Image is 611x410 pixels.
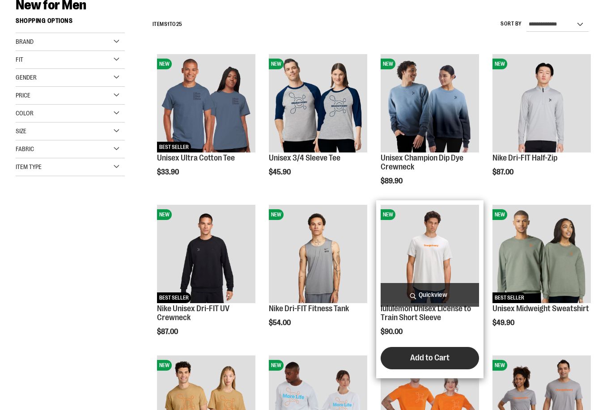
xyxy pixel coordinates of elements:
[16,56,23,63] span: Fit
[157,142,191,152] span: BEST SELLER
[269,319,292,327] span: $54.00
[264,50,372,199] div: product
[16,127,26,135] span: Size
[410,353,450,363] span: Add to Cart
[381,283,479,307] a: Quickview
[269,153,340,162] a: Unisex 3/4 Sleeve Tee
[488,200,595,350] div: product
[381,54,479,152] img: Unisex Champion Dip Dye Crewneck
[492,319,516,327] span: $49.90
[157,59,172,69] span: NEW
[269,59,284,69] span: NEW
[492,153,557,162] a: Nike Dri-FIT Half-Zip
[16,145,34,152] span: Fabric
[157,209,172,220] span: NEW
[157,328,179,336] span: $87.00
[492,54,591,152] img: Nike Dri-FIT Half-Zip
[381,328,404,336] span: $90.00
[492,292,526,303] span: BEST SELLER
[381,59,395,69] span: NEW
[157,168,180,176] span: $33.90
[269,168,292,176] span: $45.90
[381,347,479,369] button: Add to Cart
[492,360,507,371] span: NEW
[492,205,591,303] img: Unisex Midweight Sweatshirt
[269,209,284,220] span: NEW
[157,292,191,303] span: BEST SELLER
[381,304,471,322] a: lululemon Unisex License to Train Short Sleeve
[157,360,172,371] span: NEW
[16,163,42,170] span: Item Type
[381,205,479,304] a: lululemon Unisex License to Train Short SleeveNEW
[492,59,507,69] span: NEW
[381,209,395,220] span: NEW
[153,17,182,31] h2: Items to
[376,200,484,378] div: product
[153,200,260,359] div: product
[176,21,182,27] span: 25
[157,54,255,152] img: Unisex Ultra Cotton Tee
[269,205,367,304] a: Nike Dri-FIT Fitness TankNEW
[269,304,349,313] a: Nike Dri-FIT Fitness Tank
[16,92,30,99] span: Price
[381,54,479,154] a: Unisex Champion Dip Dye CrewneckNEW
[16,38,34,45] span: Brand
[269,205,367,303] img: Nike Dri-FIT Fitness Tank
[492,168,515,176] span: $87.00
[492,209,507,220] span: NEW
[501,20,522,28] label: Sort By
[492,304,589,313] a: Unisex Midweight Sweatshirt
[492,54,591,154] a: Nike Dri-FIT Half-ZipNEW
[381,153,463,171] a: Unisex Champion Dip Dye Crewneck
[376,50,484,208] div: product
[264,200,372,350] div: product
[381,177,404,185] span: $89.90
[16,74,37,81] span: Gender
[269,54,367,154] a: Unisex 3/4 Sleeve TeeNEW
[157,54,255,154] a: Unisex Ultra Cotton TeeNEWBEST SELLER
[157,205,255,303] img: Nike Unisex Dri-FIT UV Crewneck
[16,13,125,33] strong: Shopping Options
[488,50,595,199] div: product
[153,50,260,199] div: product
[269,360,284,371] span: NEW
[492,205,591,304] a: Unisex Midweight SweatshirtNEWBEST SELLER
[157,153,235,162] a: Unisex Ultra Cotton Tee
[157,304,229,322] a: Nike Unisex Dri-FIT UV Crewneck
[269,54,367,152] img: Unisex 3/4 Sleeve Tee
[381,205,479,303] img: lululemon Unisex License to Train Short Sleeve
[157,205,255,304] a: Nike Unisex Dri-FIT UV CrewneckNEWBEST SELLER
[16,110,34,117] span: Color
[167,21,170,27] span: 1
